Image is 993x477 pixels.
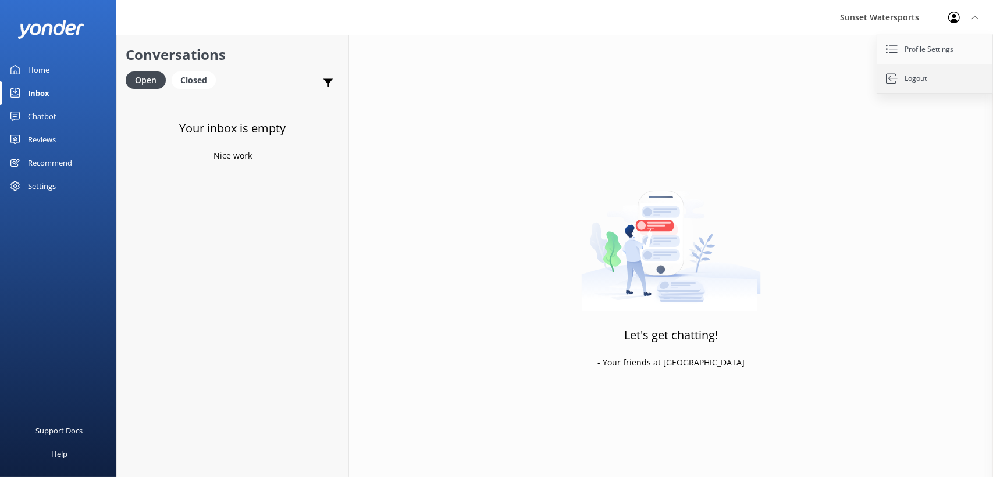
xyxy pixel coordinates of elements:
div: Chatbot [28,105,56,128]
h2: Conversations [126,44,340,66]
div: Inbox [28,81,49,105]
img: artwork of a man stealing a conversation from at giant smartphone [581,166,761,311]
div: Reviews [28,128,56,151]
h3: Let's get chatting! [624,326,718,345]
div: Recommend [28,151,72,174]
p: - Your friends at [GEOGRAPHIC_DATA] [597,356,745,369]
a: Closed [172,73,222,86]
div: Home [28,58,49,81]
img: yonder-white-logo.png [17,20,84,39]
div: Settings [28,174,56,198]
div: Closed [172,71,216,89]
div: Help [51,442,67,465]
a: Open [126,73,172,86]
h3: Your inbox is empty [180,119,286,138]
div: Open [126,71,166,89]
div: Support Docs [36,419,83,442]
p: Nice work [213,149,252,162]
